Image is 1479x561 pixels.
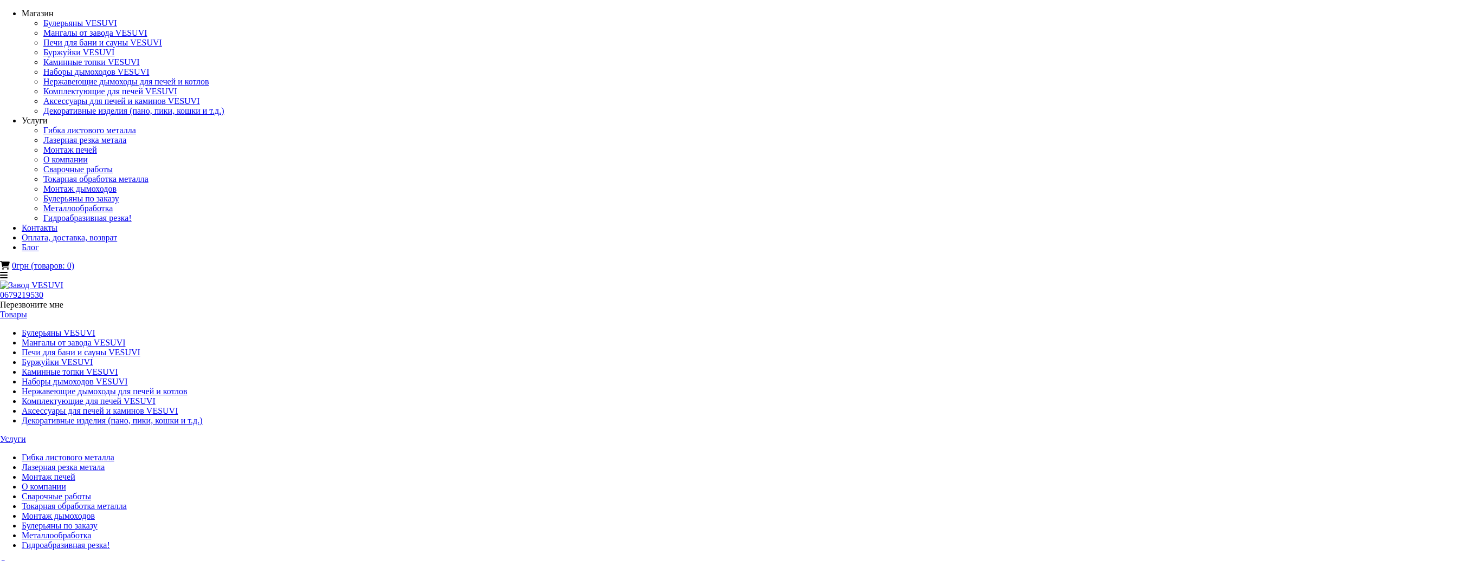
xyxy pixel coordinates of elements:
[43,145,97,154] a: Монтаж печей
[43,38,162,47] a: Печи для бани и сауны VESUVI
[22,328,95,337] a: Булерьяны VESUVI
[43,28,147,37] a: Мангалы от завода VESUVI
[22,223,57,232] a: Контакты
[22,406,178,415] a: Аксессуары для печей и каминов VESUVI
[22,462,105,472] a: Лазерная резка метала
[43,174,148,184] a: Токарная обработка металла
[22,377,127,386] a: Наборы дымоходов VESUVI
[22,387,188,396] a: Нержавеющие дымоходы для печей и котлов
[43,204,113,213] a: Металлообработка
[22,501,127,511] a: Токарная обработка металла
[43,57,140,67] a: Каминные топки VESUVI
[43,184,117,193] a: Монтаж дымоходов
[22,233,117,242] a: Оплата, доставка, возврат
[22,482,66,491] a: О компании
[43,126,136,135] a: Гибка листового металла
[22,357,93,367] a: Буржуйки VESUVI
[22,453,114,462] a: Гибка листового металла
[43,135,126,145] a: Лазерная резка метала
[22,531,91,540] a: Металлообработка
[43,106,224,115] a: Декоративные изделия (пано, пики, кошки и т.д.)
[22,492,91,501] a: Сварочные работы
[43,18,117,28] a: Булерьяны VESUVI
[43,48,114,57] a: Буржуйки VESUVI
[43,155,88,164] a: О компании
[22,521,98,530] a: Булерьяны по заказу
[22,9,1479,18] div: Магазин
[43,87,177,96] a: Комплектующие для печей VESUVI
[22,540,110,550] a: Гидроабразивная резка!
[22,338,126,347] a: Мангалы от завода VESUVI
[22,511,95,520] a: Монтаж дымоходов
[12,261,74,270] a: 0грн (товаров: 0)
[22,396,156,406] a: Комплектующие для печей VESUVI
[43,77,209,86] a: Нержавеющие дымоходы для печей и котлов
[22,116,1479,126] div: Услуги
[22,243,39,252] a: Блог
[43,96,199,106] a: Аксессуары для печей и каминов VESUVI
[22,472,75,481] a: Монтаж печей
[43,213,132,223] a: Гидроабразивная резка!
[43,194,119,203] a: Булерьяны по заказу
[22,367,118,376] a: Каминные топки VESUVI
[43,165,113,174] a: Сварочные работы
[22,416,203,425] a: Декоративные изделия (пано, пики, кошки и т.д.)
[43,67,149,76] a: Наборы дымоходов VESUVI
[22,348,140,357] a: Печи для бани и сауны VESUVI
